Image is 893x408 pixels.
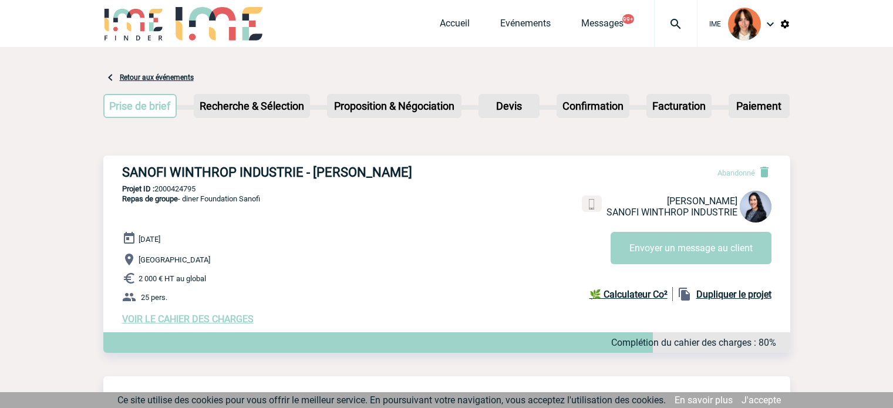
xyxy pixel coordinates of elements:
[675,394,733,406] a: En savoir plus
[122,313,254,325] a: VOIR LE CAHIER DES CHARGES
[717,168,755,177] span: Abandonné
[589,289,668,300] b: 🌿 Calculateur Co²
[103,184,790,193] p: 2000424795
[622,14,634,24] button: 99+
[611,232,771,264] button: Envoyer un message au client
[500,18,551,34] a: Evénements
[480,95,538,117] p: Devis
[678,287,692,301] img: file_copy-black-24dp.png
[122,194,260,203] span: - diner Foundation Sanofi
[328,95,460,117] p: Proposition & Négociation
[587,199,597,210] img: portable.png
[589,287,673,301] a: 🌿 Calculateur Co²
[139,274,206,283] span: 2 000 € HT au global
[103,7,164,41] img: IME-Finder
[117,394,666,406] span: Ce site utilise des cookies pour vous offrir le meilleur service. En poursuivant votre navigation...
[558,95,628,117] p: Confirmation
[581,18,624,34] a: Messages
[122,194,178,203] span: Repas de groupe
[728,8,761,41] img: 94396-2.png
[120,73,194,82] a: Retour aux événements
[440,18,470,34] a: Accueil
[709,20,721,28] span: IME
[667,195,737,207] span: [PERSON_NAME]
[648,95,710,117] p: Facturation
[105,95,176,117] p: Prise de brief
[139,255,210,264] span: [GEOGRAPHIC_DATA]
[195,95,309,117] p: Recherche & Sélection
[696,289,771,300] b: Dupliquer le projet
[139,235,160,244] span: [DATE]
[740,191,771,222] img: 115643-0.jpg
[606,207,737,218] span: SANOFI WINTHROP INDUSTRIE
[122,165,474,180] h3: SANOFI WINTHROP INDUSTRIE - [PERSON_NAME]
[730,95,788,117] p: Paiement
[141,293,167,302] span: 25 pers.
[122,184,154,193] b: Projet ID :
[742,394,781,406] a: J'accepte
